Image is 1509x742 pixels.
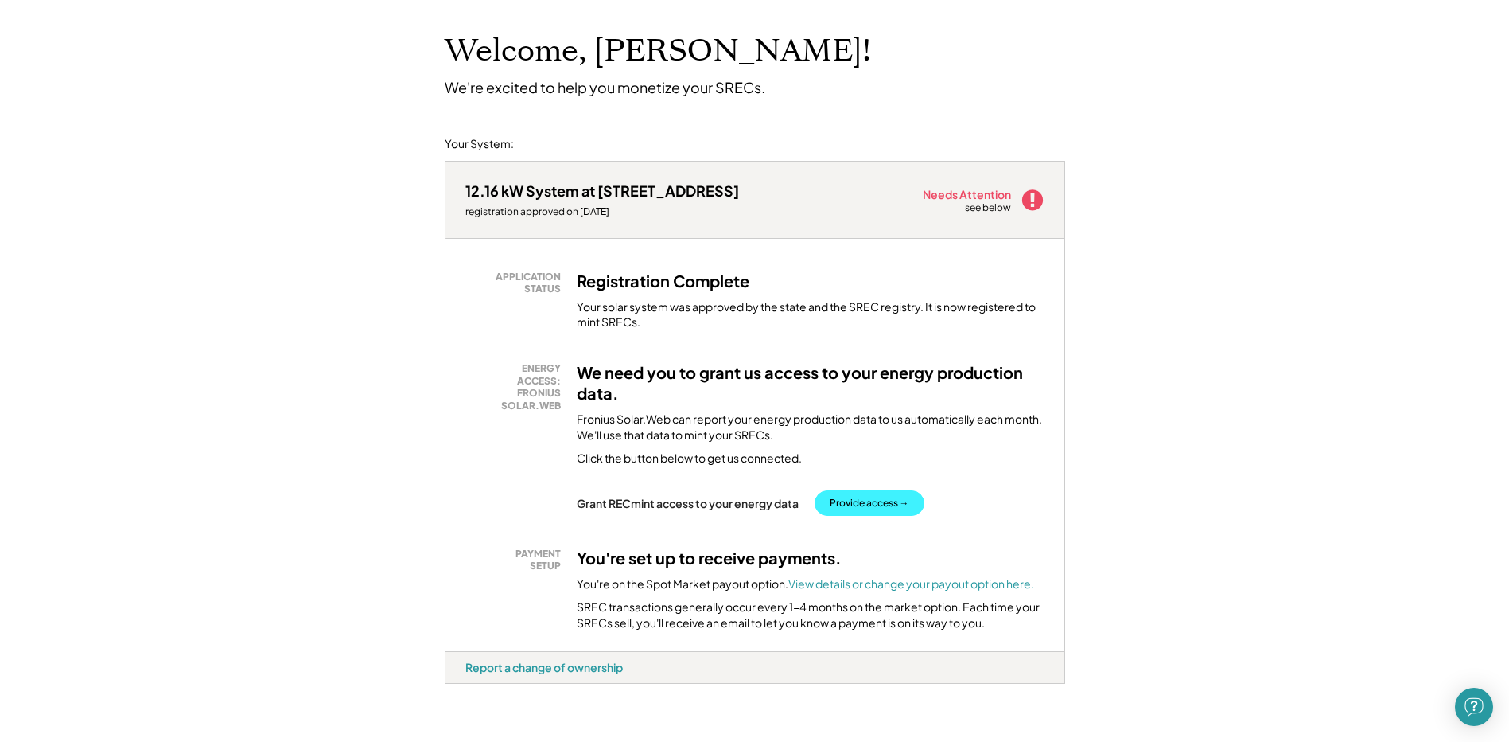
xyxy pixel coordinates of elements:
[577,362,1044,404] h3: We need you to grant us access to your energy production data.
[577,496,799,510] div: Grant RECmint access to your energy data
[577,576,1034,592] div: You're on the Spot Market payout option.
[445,33,871,70] h1: Welcome, [PERSON_NAME]!
[445,684,501,690] div: pnaqk5pf - VA Distributed
[445,78,765,96] div: We're excited to help you monetize your SRECs.
[577,599,1044,631] div: SREC transactions generally occur every 1-4 months on the market option. Each time your SRECs sel...
[788,576,1034,591] a: View details or change your payout option here.
[445,136,514,152] div: Your System:
[473,271,561,295] div: APPLICATION STATUS
[577,299,1044,330] div: Your solar system was approved by the state and the SREC registry. It is now registered to mint S...
[1455,688,1493,726] div: Open Intercom Messenger
[923,189,1013,200] div: Needs Attention
[465,205,739,218] div: registration approved on [DATE]
[473,362,561,412] div: ENERGY ACCESS: FRONIUS SOLAR.WEB
[465,660,623,674] div: Report a change of ownership
[577,271,749,291] h3: Registration Complete
[465,182,739,200] div: 12.16 kW System at [STREET_ADDRESS]
[815,490,924,516] button: Provide access →
[577,548,842,568] h3: You're set up to receive payments.
[577,412,1044,443] div: Fronius Solar.Web can report your energy production data to us automatically each month. We'll us...
[577,451,802,467] div: Click the button below to get us connected.
[965,201,1013,215] div: see below
[473,548,561,572] div: PAYMENT SETUP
